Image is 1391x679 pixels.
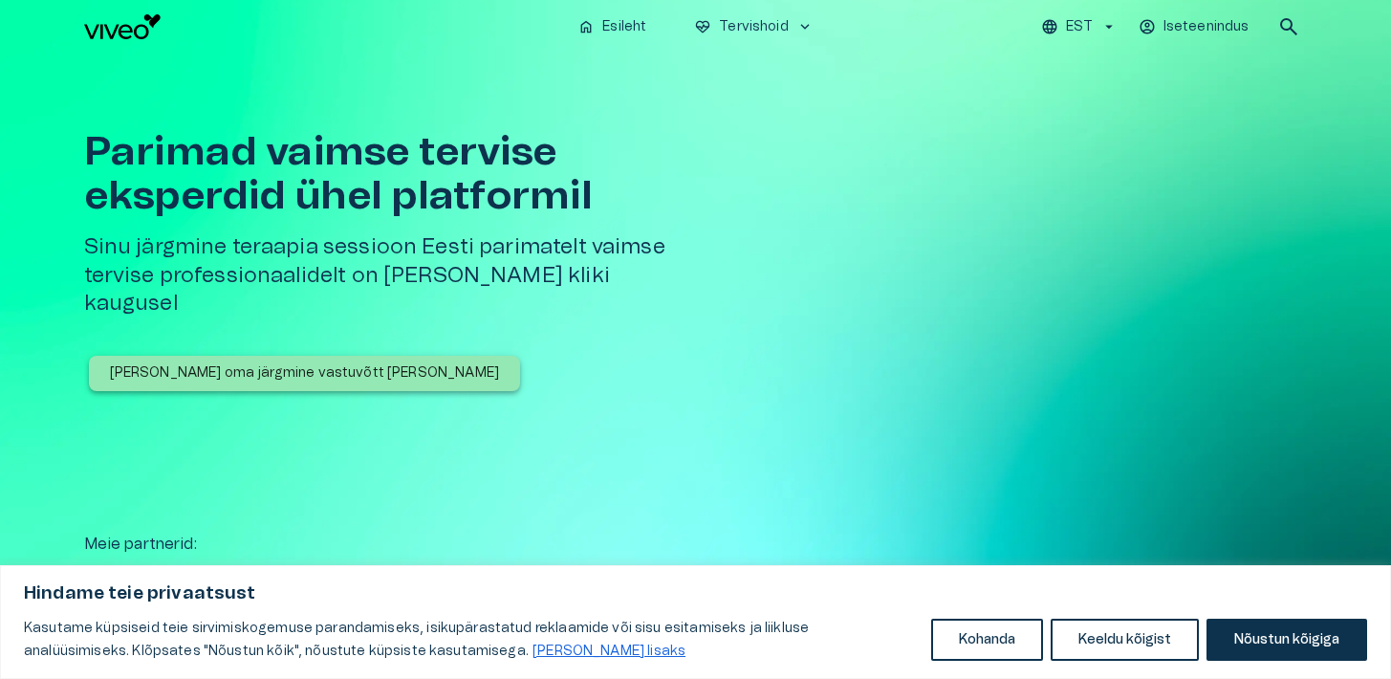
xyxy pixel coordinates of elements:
a: Loe lisaks [532,644,686,659]
h1: Parimad vaimse tervise eksperdid ühel platformil [84,130,704,218]
button: Kohanda [931,619,1043,661]
p: Tervishoid [719,17,789,37]
h5: Sinu järgmine teraapia sessioon Eesti parimatelt vaimse tervise professionaalidelt on [PERSON_NAM... [84,233,704,318]
button: homeEsileht [570,13,656,41]
p: Meie partnerid : [84,533,1308,556]
button: EST [1038,13,1119,41]
span: keyboard_arrow_down [796,18,814,35]
a: Navigate to homepage [84,14,563,39]
p: Iseteenindus [1163,17,1250,37]
span: ecg_heart [694,18,711,35]
button: Nõustun kõigiga [1206,619,1367,661]
button: ecg_heartTervishoidkeyboard_arrow_down [686,13,821,41]
button: [PERSON_NAME] oma järgmine vastuvõtt [PERSON_NAME] [89,356,521,391]
img: Viveo logo [84,14,161,39]
button: open search modal [1270,8,1308,46]
p: Hindame teie privaatsust [24,582,1367,605]
p: Esileht [602,17,646,37]
p: EST [1066,17,1092,37]
span: search [1277,15,1300,38]
p: [PERSON_NAME] oma järgmine vastuvõtt [PERSON_NAME] [110,363,500,383]
button: Keeldu kõigist [1051,619,1199,661]
p: Kasutame küpsiseid teie sirvimiskogemuse parandamiseks, isikupärastatud reklaamide või sisu esita... [24,617,917,663]
button: Iseteenindus [1136,13,1254,41]
span: home [577,18,595,35]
